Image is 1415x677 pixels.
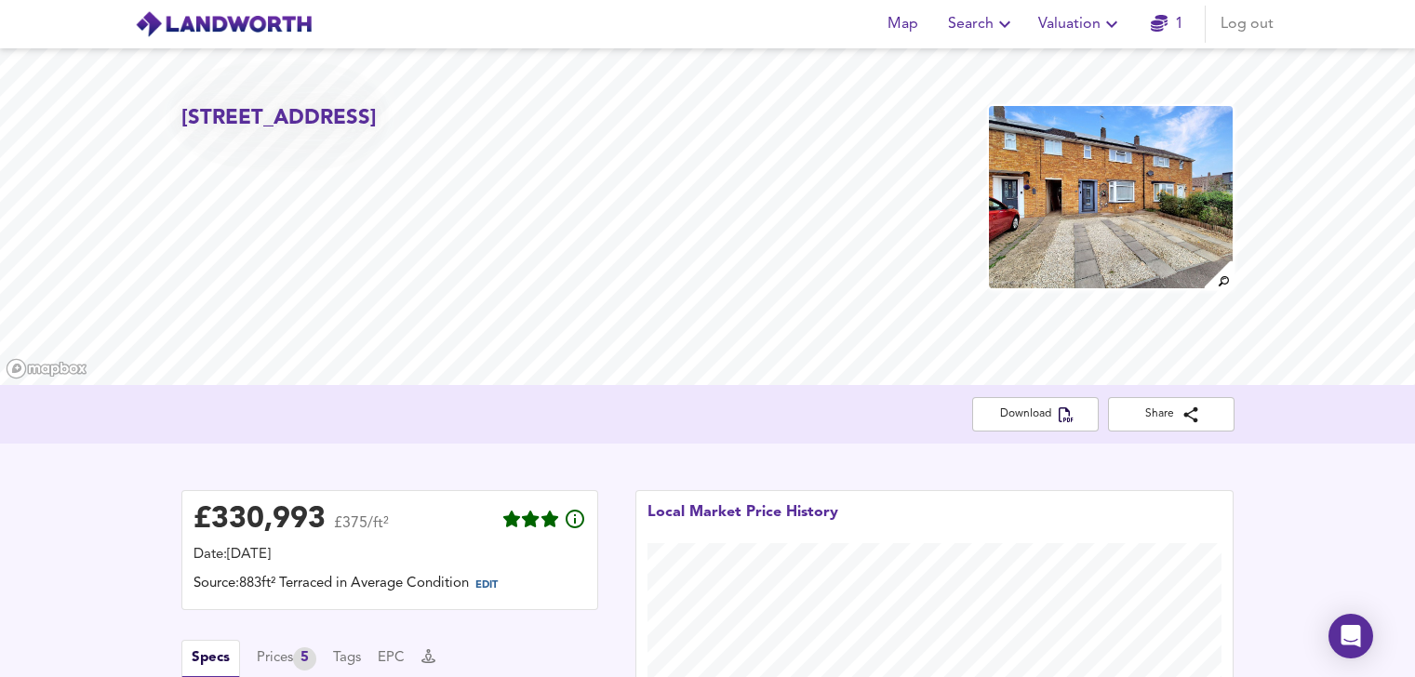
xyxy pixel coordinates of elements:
[881,11,926,37] span: Map
[1221,11,1274,37] span: Log out
[6,358,87,379] a: Mapbox homepage
[293,647,316,670] div: 5
[972,397,1099,431] button: Download
[378,648,405,669] button: EPC
[1202,259,1235,291] img: search
[257,647,316,670] div: Prices
[941,6,1023,43] button: Search
[257,647,316,670] button: Prices5
[1138,6,1197,43] button: 1
[987,405,1084,424] span: Download
[1108,397,1235,431] button: Share
[1328,614,1373,658] div: Open Intercom Messenger
[874,6,933,43] button: Map
[181,104,377,133] h2: [STREET_ADDRESS]
[948,11,1016,37] span: Search
[194,574,586,598] div: Source: 883ft² Terraced in Average Condition
[987,104,1234,290] img: property
[1038,11,1123,37] span: Valuation
[333,648,361,669] button: Tags
[1151,11,1183,37] a: 1
[194,506,326,534] div: £ 330,993
[647,502,838,543] div: Local Market Price History
[194,545,586,565] div: Date: [DATE]
[1213,6,1281,43] button: Log out
[334,516,389,543] span: £375/ft²
[475,580,498,591] span: EDIT
[135,10,313,38] img: logo
[1123,405,1220,424] span: Share
[1031,6,1130,43] button: Valuation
